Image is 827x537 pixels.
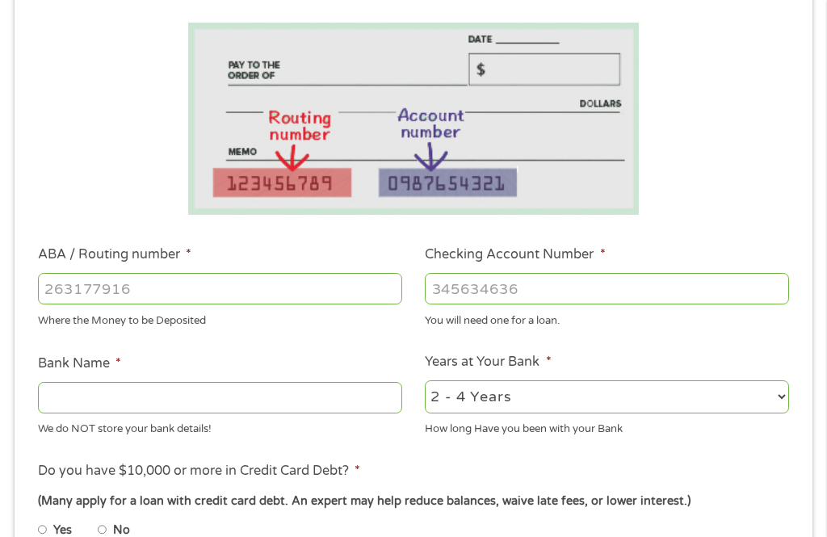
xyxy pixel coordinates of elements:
[425,355,551,371] label: Years at Your Bank
[38,493,789,511] div: (Many apply for a loan with credit card debt. An expert may help reduce balances, waive late fees...
[38,247,191,264] label: ABA / Routing number
[425,308,789,329] div: You will need one for a loan.
[38,464,360,480] label: Do you have $10,000 or more in Credit Card Debt?
[425,274,789,304] input: 345634636
[38,417,402,438] div: We do NOT store your bank details!
[38,356,121,373] label: Bank Name
[425,247,605,264] label: Checking Account Number
[425,417,789,438] div: How long Have you been with your Bank
[38,308,402,329] div: Where the Money to be Deposited
[38,274,402,304] input: 263177916
[188,23,639,216] img: Routing number location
